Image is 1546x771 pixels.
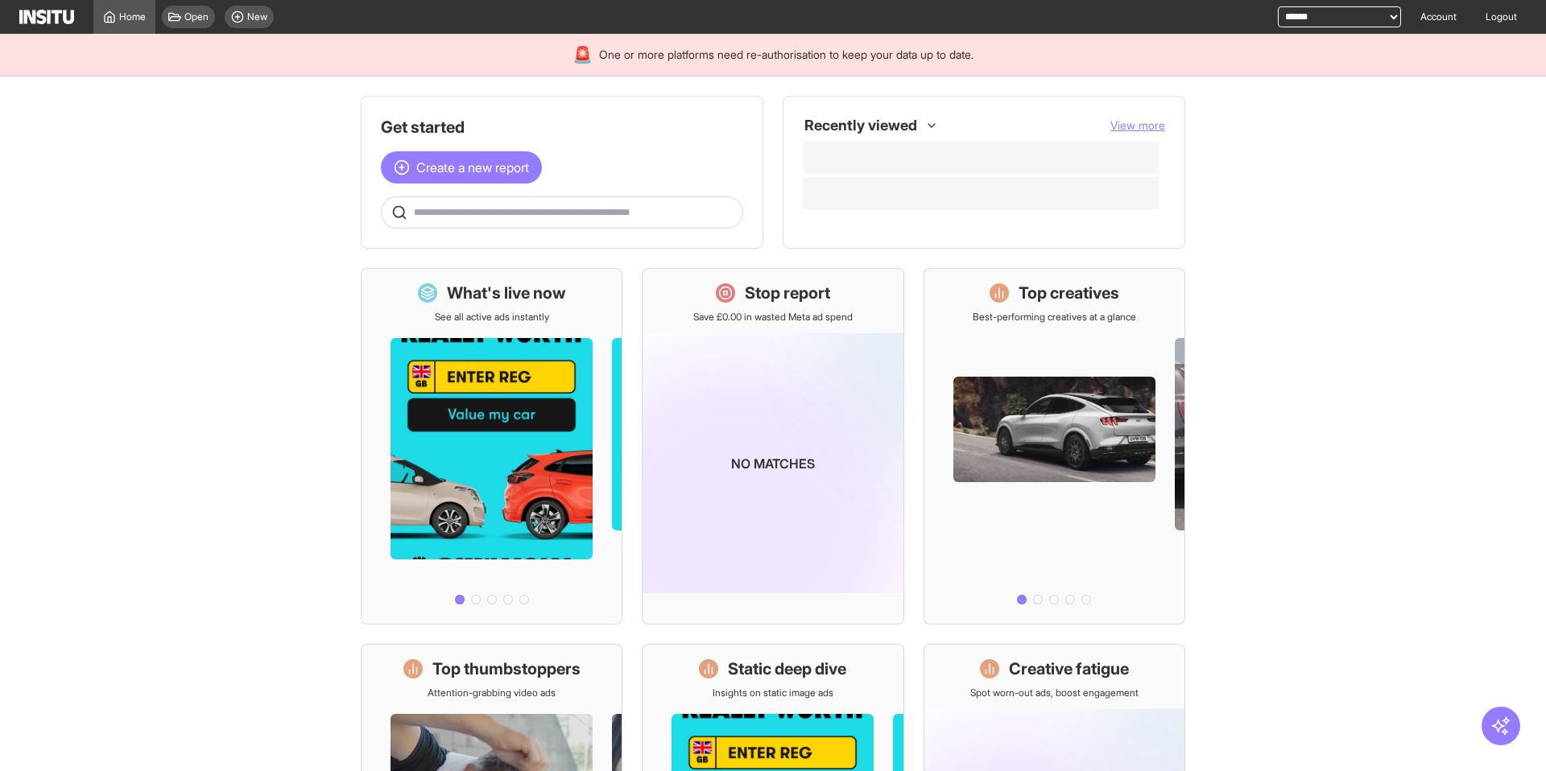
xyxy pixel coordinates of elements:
span: Open [184,10,209,23]
span: New [247,10,267,23]
h1: Top thumbstoppers [432,658,581,680]
a: Top creativesBest-performing creatives at a glance [924,268,1185,625]
h1: Stop report [745,282,830,304]
p: Attention-grabbing video ads [428,686,556,699]
p: Save £0.00 in wasted Meta ad spend [693,311,853,324]
span: Home [119,10,146,23]
h1: Get started [381,116,743,138]
a: Stop reportSave £0.00 in wasted Meta ad spendNo matches [642,268,903,625]
a: What's live nowSee all active ads instantly [361,268,622,625]
button: Create a new report [381,151,542,183]
p: See all active ads instantly [435,311,549,324]
img: coming-soon-gradient_kfitwp.png [643,333,903,593]
h1: What's live now [447,282,566,304]
span: One or more platforms need re-authorisation to keep your data up to date. [599,47,973,63]
div: 🚨 [573,43,593,66]
h1: Top creatives [1019,282,1119,304]
span: Create a new report [416,158,529,177]
p: Best-performing creatives at a glance [973,311,1136,324]
p: No matches [731,454,815,473]
h1: Static deep dive [728,658,846,680]
p: Insights on static image ads [713,686,833,699]
img: Logo [19,10,74,24]
span: View more [1110,118,1165,132]
button: View more [1110,118,1165,134]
